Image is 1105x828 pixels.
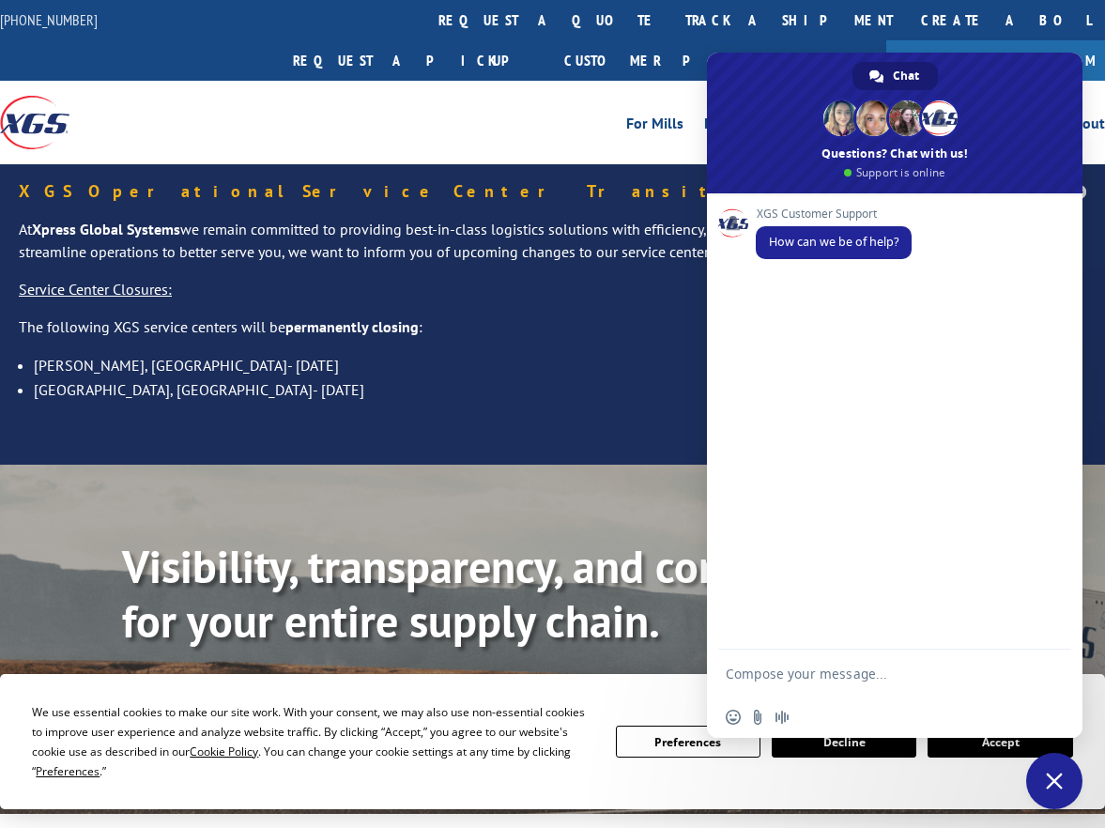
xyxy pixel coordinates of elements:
strong: permanently closing [285,317,419,336]
a: Customer Portal [550,40,794,81]
button: Decline [772,726,916,758]
a: Chat [852,62,938,90]
li: [GEOGRAPHIC_DATA], [GEOGRAPHIC_DATA]- [DATE] [34,377,1086,402]
a: Agent [794,40,886,81]
a: Close chat [1026,753,1082,809]
a: About [1065,116,1105,137]
p: The following XGS service centers will be : [19,316,1086,354]
span: Audio message [775,710,790,725]
span: How can we be of help? [769,234,898,250]
h5: XGS Operational Service Center Transition Announcement [19,183,1086,200]
strong: Xpress Global Systems [32,220,180,238]
span: Send a file [750,710,765,725]
button: Accept [928,726,1072,758]
a: Request a pickup [279,40,550,81]
span: Preferences [36,763,100,779]
span: XGS Customer Support [756,207,912,221]
u: Service Center Closures: [19,280,172,299]
button: Preferences [616,726,760,758]
span: Cookie Policy [190,744,258,759]
textarea: Compose your message... [726,650,1026,697]
a: For Retailers [704,116,787,137]
a: Join Our Team [886,40,1105,81]
li: [PERSON_NAME], [GEOGRAPHIC_DATA]- [DATE] [34,353,1086,377]
b: Visibility, transparency, and control for your entire supply chain. [122,537,792,650]
a: For Mills [626,116,683,137]
span: Insert an emoji [726,710,741,725]
p: At we remain committed to providing best-in-class logistics solutions with efficiency, reliabilit... [19,219,1086,279]
span: Chat [893,62,919,90]
div: We use essential cookies to make our site work. With your consent, we may also use non-essential ... [32,702,592,781]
